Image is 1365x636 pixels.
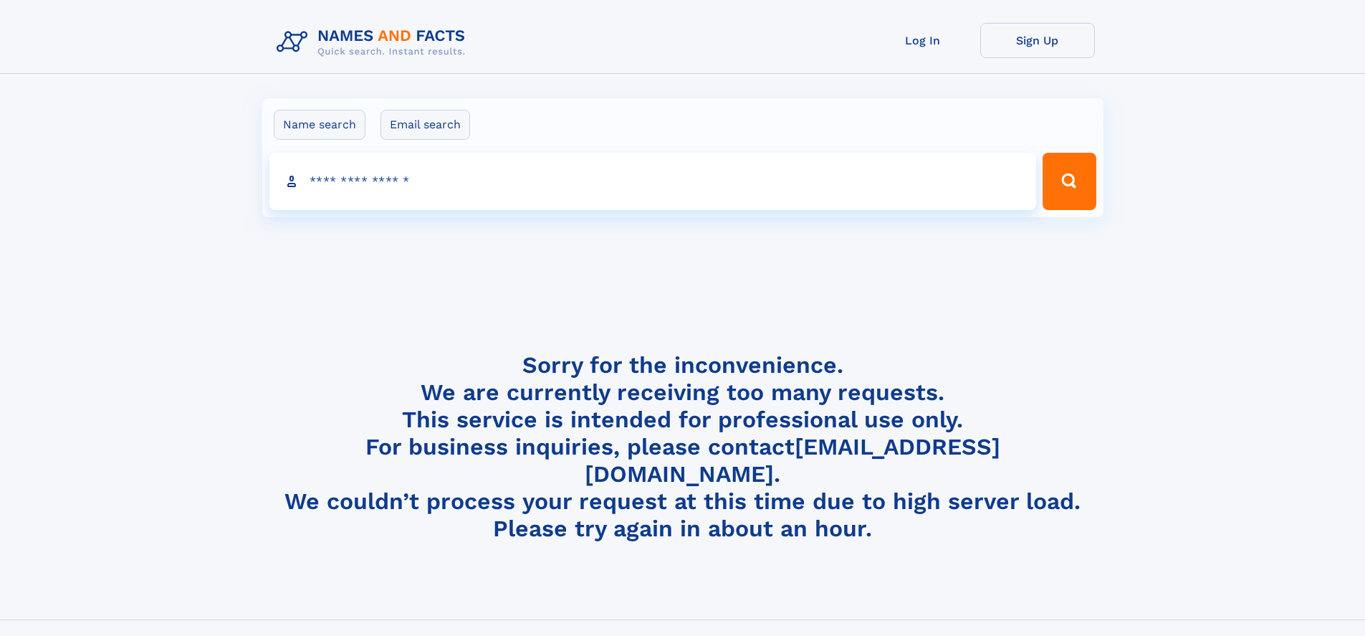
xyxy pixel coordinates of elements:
[585,433,1000,488] a: [EMAIL_ADDRESS][DOMAIN_NAME]
[271,351,1095,543] h4: Sorry for the inconvenience. We are currently receiving too many requests. This service is intend...
[271,23,477,62] img: Logo Names and Facts
[866,23,980,58] a: Log In
[380,110,470,140] label: Email search
[269,153,1037,210] input: search input
[274,110,365,140] label: Name search
[1043,153,1096,210] button: Search Button
[980,23,1095,58] a: Sign Up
